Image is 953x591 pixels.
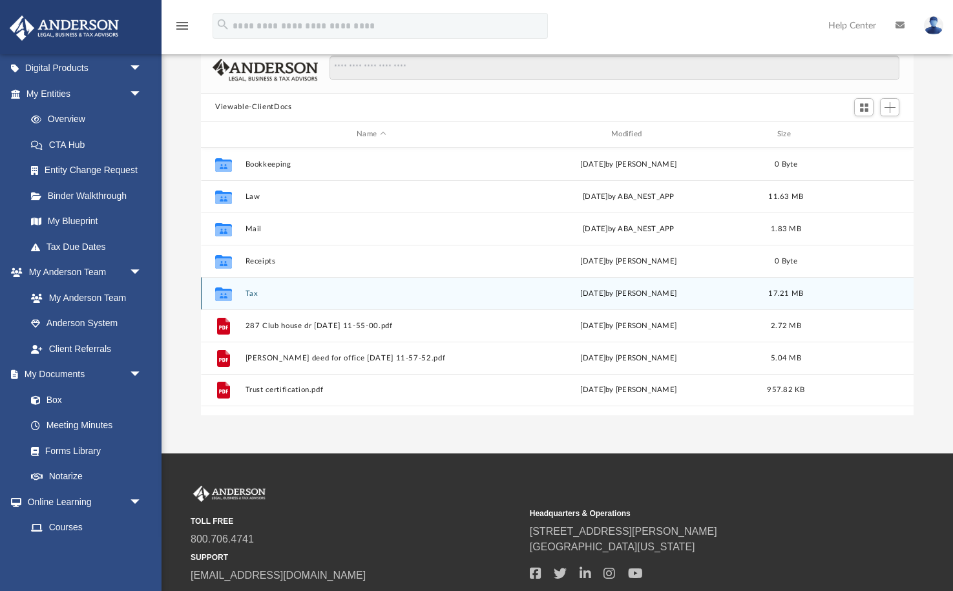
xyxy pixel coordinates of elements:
[9,362,155,388] a: My Documentsarrow_drop_down
[924,16,943,35] img: User Pic
[503,352,755,364] div: [DATE] by [PERSON_NAME]
[503,320,755,331] div: [DATE] by [PERSON_NAME]
[207,129,239,140] div: id
[769,289,804,296] span: 17.21 MB
[245,129,497,140] div: Name
[771,354,801,361] span: 5.04 MB
[18,285,149,311] a: My Anderson Team
[129,489,155,515] span: arrow_drop_down
[191,534,254,544] a: 800.706.4741
[18,336,155,362] a: Client Referrals
[775,160,797,167] span: 0 Byte
[771,322,801,329] span: 2.72 MB
[9,260,155,285] a: My Anderson Teamarrow_drop_down
[246,386,497,394] button: Trust certification.pdf
[18,438,149,464] a: Forms Library
[246,321,497,329] button: 287 Club house dr [DATE] 11-55-00.pdf
[174,18,190,34] i: menu
[246,256,497,265] button: Receipts
[818,129,908,140] div: id
[503,255,755,267] div: [DATE] by [PERSON_NAME]
[18,234,162,260] a: Tax Due Dates
[191,486,268,503] img: Anderson Advisors Platinum Portal
[246,353,497,362] button: [PERSON_NAME] deed for office [DATE] 11-57-52.pdf
[191,515,521,527] small: TOLL FREE
[775,257,797,264] span: 0 Byte
[760,129,812,140] div: Size
[330,56,899,80] input: Search files and folders
[18,515,155,541] a: Courses
[768,386,805,393] span: 957.82 KB
[18,387,149,413] a: Box
[503,384,755,396] div: [DATE] by [PERSON_NAME]
[246,160,497,168] button: Bookkeeping
[530,508,860,519] small: Headquarters & Operations
[216,17,230,32] i: search
[854,98,874,116] button: Switch to Grid View
[503,129,755,140] div: Modified
[246,289,497,297] button: Tax
[18,132,162,158] a: CTA Hub
[191,552,521,563] small: SUPPORT
[771,225,801,232] span: 1.83 MB
[129,362,155,388] span: arrow_drop_down
[503,191,755,202] div: [DATE] by ABA_NEST_APP
[530,541,695,552] a: [GEOGRAPHIC_DATA][US_STATE]
[129,81,155,107] span: arrow_drop_down
[18,311,155,337] a: Anderson System
[503,158,755,170] div: [DATE] by [PERSON_NAME]
[530,526,717,537] a: [STREET_ADDRESS][PERSON_NAME]
[18,413,155,439] a: Meeting Minutes
[18,158,162,183] a: Entity Change Request
[191,570,366,581] a: [EMAIL_ADDRESS][DOMAIN_NAME]
[129,56,155,82] span: arrow_drop_down
[18,464,155,490] a: Notarize
[6,16,123,41] img: Anderson Advisors Platinum Portal
[18,209,155,234] a: My Blueprint
[880,98,899,116] button: Add
[9,81,162,107] a: My Entitiesarrow_drop_down
[246,224,497,233] button: Mail
[769,192,804,200] span: 11.63 MB
[215,101,291,113] button: Viewable-ClientDocs
[201,148,914,416] div: grid
[129,260,155,286] span: arrow_drop_down
[18,183,162,209] a: Binder Walkthrough
[246,192,497,200] button: Law
[18,540,149,566] a: Video Training
[174,25,190,34] a: menu
[9,56,162,81] a: Digital Productsarrow_drop_down
[503,223,755,234] div: [DATE] by ABA_NEST_APP
[503,287,755,299] div: [DATE] by [PERSON_NAME]
[9,489,155,515] a: Online Learningarrow_drop_down
[18,107,162,132] a: Overview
